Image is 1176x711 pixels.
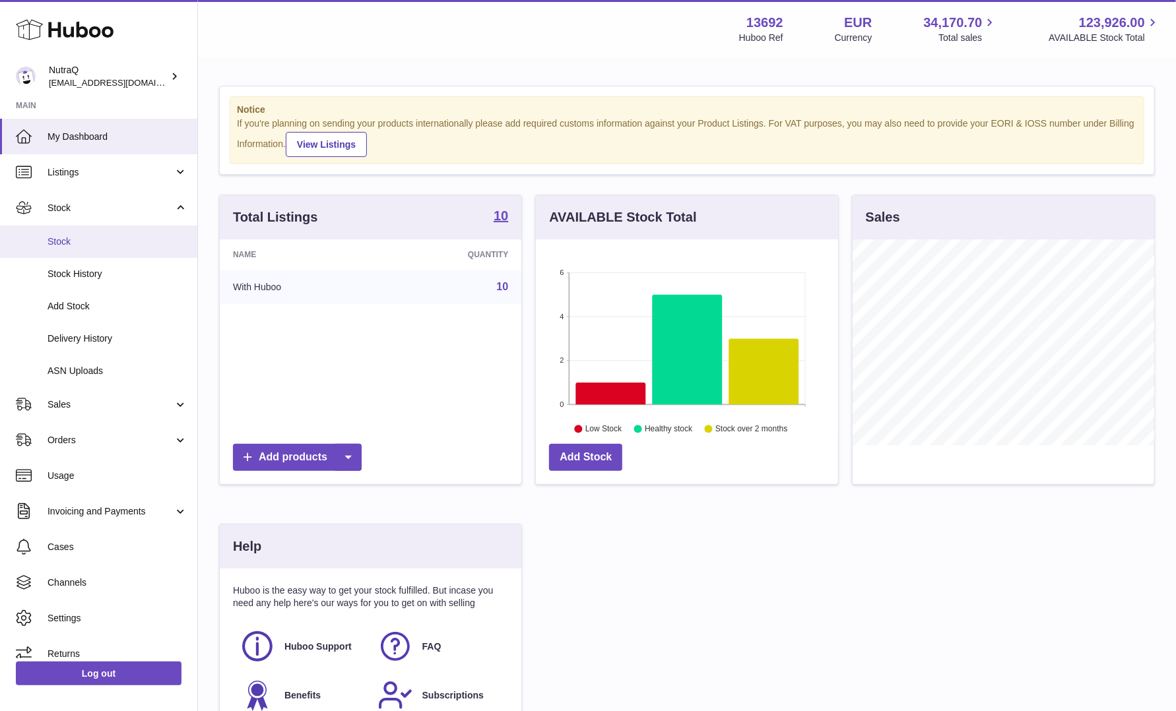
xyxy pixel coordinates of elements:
[49,77,194,88] span: [EMAIL_ADDRESS][DOMAIN_NAME]
[422,689,484,702] span: Subscriptions
[48,648,187,660] span: Returns
[48,541,187,553] span: Cases
[844,14,872,32] strong: EUR
[233,538,261,555] h3: Help
[233,444,362,471] a: Add products
[48,470,187,482] span: Usage
[48,166,174,179] span: Listings
[494,209,508,222] strong: 10
[1049,32,1160,44] span: AVAILABLE Stock Total
[377,629,502,664] a: FAQ
[48,612,187,625] span: Settings
[48,202,174,214] span: Stock
[48,398,174,411] span: Sales
[923,14,982,32] span: 34,170.70
[739,32,783,44] div: Huboo Ref
[645,424,693,433] text: Healthy stock
[1049,14,1160,44] a: 123,926.00 AVAILABLE Stock Total
[715,424,787,433] text: Stock over 2 months
[284,689,321,702] span: Benefits
[237,117,1137,157] div: If you're planning on sending your products internationally please add required customs informati...
[422,640,441,653] span: FAQ
[938,32,997,44] span: Total sales
[240,629,364,664] a: Huboo Support
[1079,14,1145,32] span: 123,926.00
[560,268,564,276] text: 6
[585,424,622,433] text: Low Stock
[560,356,564,364] text: 2
[923,14,997,44] a: 34,170.70 Total sales
[497,281,509,292] a: 10
[16,662,181,685] a: Log out
[379,239,521,270] th: Quantity
[494,209,508,225] a: 10
[48,268,187,280] span: Stock History
[835,32,872,44] div: Currency
[549,444,622,471] a: Add Stock
[48,131,187,143] span: My Dashboard
[16,67,36,86] img: log@nutraq.com
[49,64,168,89] div: NutraQ
[549,208,696,226] h3: AVAILABLE Stock Total
[48,434,174,447] span: Orders
[48,365,187,377] span: ASN Uploads
[48,332,187,345] span: Delivery History
[284,640,352,653] span: Huboo Support
[866,208,900,226] h3: Sales
[560,400,564,408] text: 0
[560,313,564,321] text: 4
[233,584,508,609] p: Huboo is the easy way to get your stock fulfilled. But incase you need any help here's our ways f...
[48,576,187,589] span: Channels
[48,235,187,248] span: Stock
[286,132,367,157] a: View Listings
[220,239,379,270] th: Name
[233,208,318,226] h3: Total Listings
[48,505,174,518] span: Invoicing and Payments
[237,104,1137,116] strong: Notice
[220,270,379,304] td: With Huboo
[746,14,783,32] strong: 13692
[48,300,187,313] span: Add Stock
